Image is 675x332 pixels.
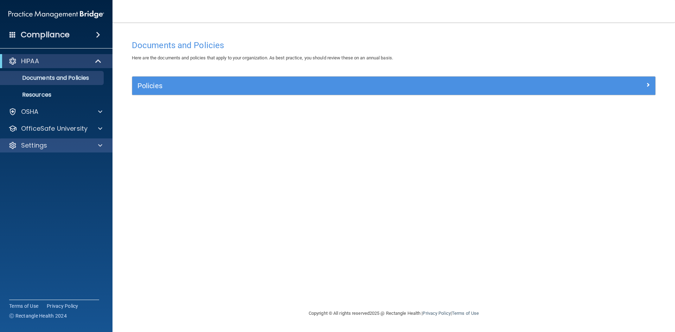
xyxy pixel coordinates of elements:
[132,55,393,60] span: Here are the documents and policies that apply to your organization. As best practice, you should...
[8,7,104,21] img: PMB logo
[21,30,70,40] h4: Compliance
[423,311,450,316] a: Privacy Policy
[21,108,39,116] p: OSHA
[5,74,101,82] p: Documents and Policies
[5,91,101,98] p: Resources
[47,302,78,310] a: Privacy Policy
[137,80,650,91] a: Policies
[21,57,39,65] p: HIPAA
[21,124,88,133] p: OfficeSafe University
[9,312,67,319] span: Ⓒ Rectangle Health 2024
[21,141,47,150] p: Settings
[137,82,519,90] h5: Policies
[265,302,522,325] div: Copyright © All rights reserved 2025 @ Rectangle Health | |
[452,311,479,316] a: Terms of Use
[8,108,102,116] a: OSHA
[8,57,102,65] a: HIPAA
[8,141,102,150] a: Settings
[132,41,656,50] h4: Documents and Policies
[9,302,38,310] a: Terms of Use
[8,124,102,133] a: OfficeSafe University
